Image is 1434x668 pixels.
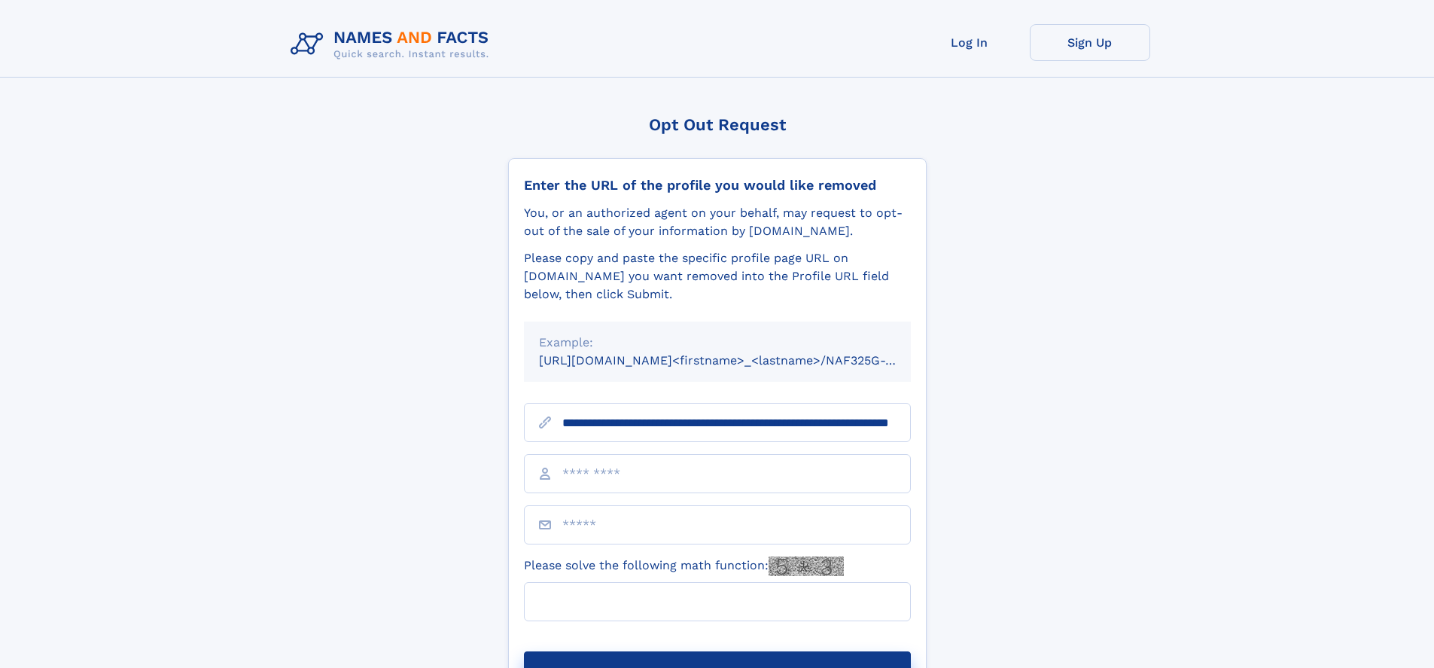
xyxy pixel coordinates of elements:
div: Please copy and paste the specific profile page URL on [DOMAIN_NAME] you want removed into the Pr... [524,249,911,303]
a: Sign Up [1030,24,1150,61]
small: [URL][DOMAIN_NAME]<firstname>_<lastname>/NAF325G-xxxxxxxx [539,353,939,368]
div: You, or an authorized agent on your behalf, may request to opt-out of the sale of your informatio... [524,204,911,240]
div: Enter the URL of the profile you would like removed [524,177,911,194]
div: Example: [539,334,896,352]
a: Log In [909,24,1030,61]
img: Logo Names and Facts [285,24,501,65]
label: Please solve the following math function: [524,557,844,576]
div: Opt Out Request [508,115,927,134]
